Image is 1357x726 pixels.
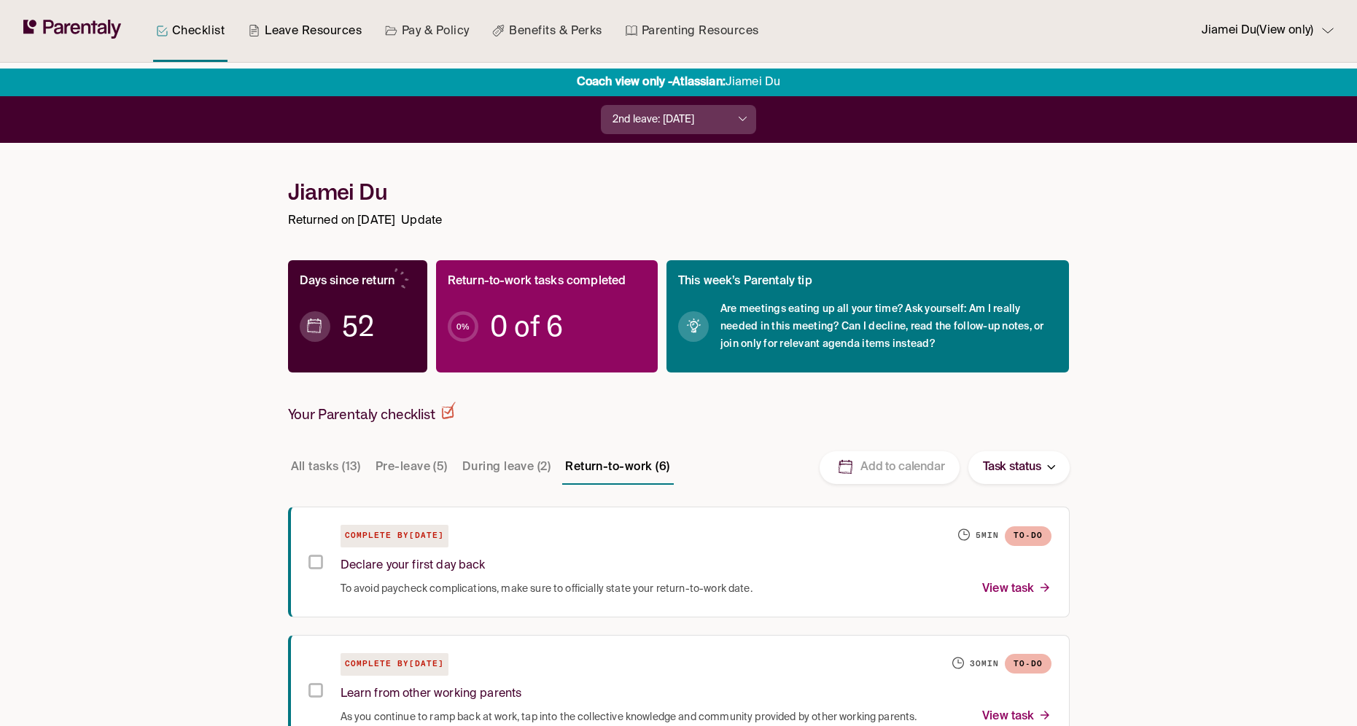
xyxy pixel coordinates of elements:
[613,112,695,128] p: 2nd leave: [DATE]
[562,450,672,485] button: Return-to-work (6)
[341,653,448,676] h6: Complete by [DATE]
[601,105,756,134] button: 2nd leave: [DATE]
[288,450,676,485] div: Task stage tabs
[577,77,726,88] strong: Coach view only - Atlassian :
[720,300,1058,353] span: Are meetings eating up all your time? Ask yourself: Am I really needed in this meeting? Can I dec...
[300,272,395,292] p: Days since return
[968,451,1070,484] button: Task status
[490,319,563,334] span: 0 of 6
[982,579,1051,599] p: View task
[1202,21,1313,41] p: Jiamei Du (View only)
[1005,526,1051,546] span: To-do
[288,450,364,485] button: All tasks (13)
[288,179,1070,206] h1: Jiamei Du
[288,402,456,423] h2: Your Parentaly checklist
[678,272,812,292] p: This week’s Parentaly tip
[1005,655,1051,674] span: To-do
[976,530,999,542] h6: 5 min
[983,458,1041,477] p: Task status
[373,450,451,485] button: Pre-leave (5)
[341,710,917,725] span: As you continue to ramp back at work, tap into the collective knowledge and community provided by...
[341,582,753,596] span: To avoid paycheck complications, make sure to officially state your return-to-work date.
[459,450,553,485] button: During leave (2)
[448,272,626,292] p: Return-to-work tasks completed
[341,525,448,547] h6: Complete by [DATE]
[341,556,486,576] p: Declare your first day back
[342,319,374,334] span: 52
[577,73,780,93] p: Jiamei Du
[970,658,999,670] h6: 30 min
[288,211,396,231] p: Returned on [DATE]
[401,211,442,231] p: Update
[341,684,522,704] p: Learn from other working parents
